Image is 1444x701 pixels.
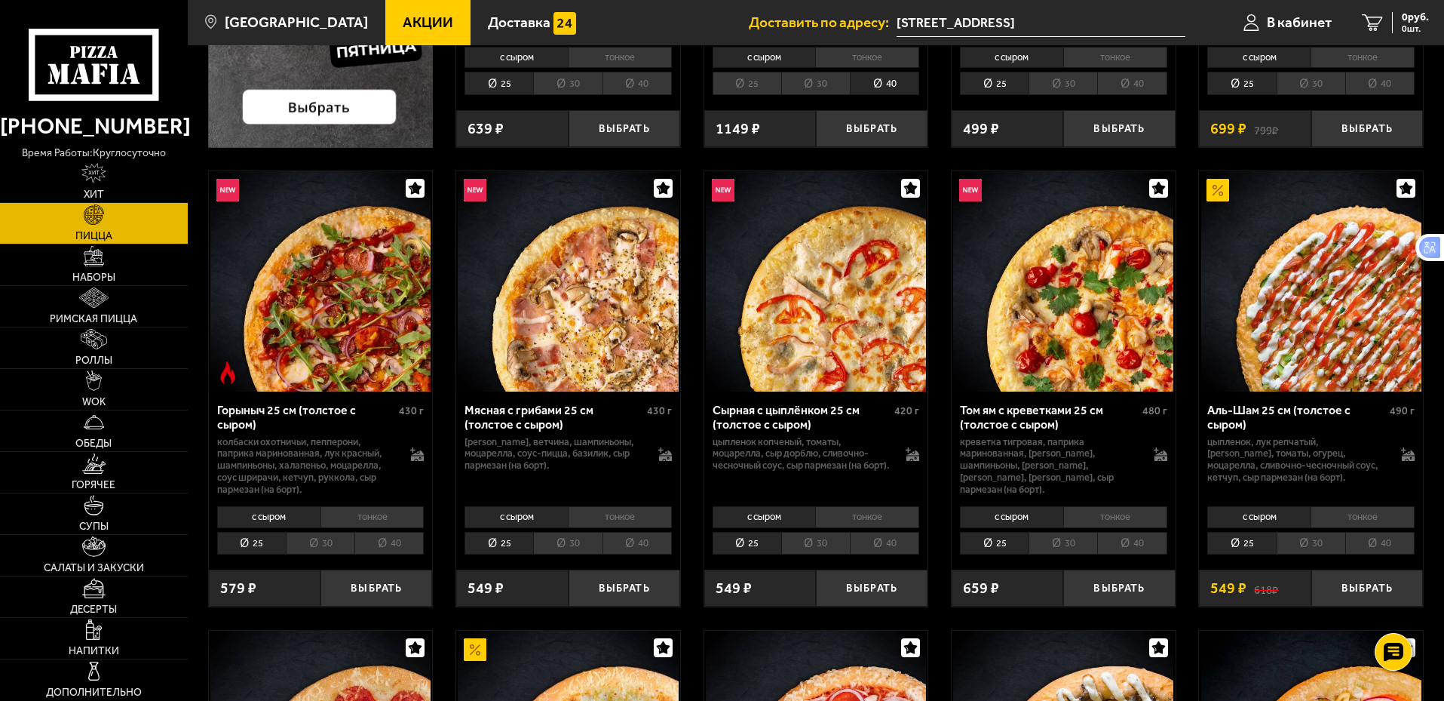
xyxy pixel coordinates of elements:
p: колбаски Охотничьи, пепперони, паприка маринованная, лук красный, шампиньоны, халапеньо, моцарелл... [217,436,396,497]
li: с сыром [713,47,816,68]
li: тонкое [568,47,672,68]
span: Напитки [69,646,119,656]
li: 25 [217,532,286,555]
img: Новинка [216,179,239,201]
li: 40 [602,532,672,555]
li: 25 [960,532,1029,555]
span: 639 ₽ [468,121,504,137]
span: Пицца [75,231,112,241]
span: 549 ₽ [716,581,752,596]
a: НовинкаОстрое блюдоГорыныч 25 см (толстое с сыром) [209,171,433,392]
li: 40 [602,72,672,95]
span: 1149 ₽ [716,121,760,137]
li: с сыром [713,506,816,527]
span: 579 ₽ [220,581,256,596]
li: тонкое [320,506,425,527]
li: тонкое [815,47,919,68]
span: 490 г [1390,404,1415,417]
span: Десерты [70,604,117,615]
li: 30 [1277,72,1345,95]
div: Том ям с креветками 25 см (толстое с сыром) [960,403,1139,432]
span: Доставить по адресу: [749,15,897,29]
a: НовинкаСырная с цыплёнком 25 см (толстое с сыром) [704,171,928,392]
p: цыпленок, лук репчатый, [PERSON_NAME], томаты, огурец, моцарелла, сливочно-чесночный соус, кетчуп... [1207,436,1386,484]
li: тонкое [815,506,919,527]
li: тонкое [1063,506,1167,527]
li: с сыром [464,506,568,527]
button: Выбрать [1063,110,1175,147]
span: Римская пицца [50,314,137,324]
li: с сыром [1207,47,1311,68]
div: Горыныч 25 см (толстое с сыром) [217,403,396,432]
li: 40 [850,532,919,555]
span: 480 г [1142,404,1167,417]
span: Горячее [72,480,115,490]
li: с сыром [217,506,320,527]
li: тонкое [568,506,672,527]
img: Акционный [1206,179,1229,201]
li: с сыром [464,47,568,68]
span: 430 г [647,404,672,417]
button: Выбрать [320,570,432,607]
button: Выбрать [1311,110,1423,147]
span: 0 шт. [1402,24,1429,33]
div: Аль-Шам 25 см (толстое с сыром) [1207,403,1386,432]
li: 30 [533,72,602,95]
p: [PERSON_NAME], ветчина, шампиньоны, моцарелла, соус-пицца, базилик, сыр пармезан (на борт). [464,436,643,472]
img: Мясная с грибами 25 см (толстое с сыром) [458,171,678,392]
span: 499 ₽ [963,121,999,137]
li: с сыром [960,47,1063,68]
span: Наборы [72,272,115,283]
li: 25 [464,72,533,95]
button: Выбрать [1311,570,1423,607]
span: 430 г [399,404,424,417]
button: Выбрать [569,110,680,147]
span: В кабинет [1267,15,1332,29]
li: 30 [286,532,354,555]
li: 30 [1029,532,1097,555]
span: Акции [403,15,453,29]
span: 699 ₽ [1210,121,1246,137]
a: АкционныйАль-Шам 25 см (толстое с сыром) [1199,171,1423,392]
li: с сыром [960,506,1063,527]
img: Акционный [464,638,486,661]
input: Ваш адрес доставки [897,9,1185,37]
span: 420 г [894,404,919,417]
span: Салаты и закуски [44,563,144,573]
div: Сырная с цыплёнком 25 см (толстое с сыром) [713,403,891,432]
span: Доставка [488,15,550,29]
li: 40 [1097,532,1167,555]
li: 30 [533,532,602,555]
span: Хит [84,189,104,200]
span: 549 ₽ [468,581,504,596]
li: 25 [713,532,781,555]
img: Аль-Шам 25 см (толстое с сыром) [1201,171,1421,392]
li: 40 [850,72,919,95]
li: тонкое [1311,506,1415,527]
span: Обеды [75,438,112,449]
button: Выбрать [1063,570,1175,607]
button: Выбрать [816,570,927,607]
p: цыпленок копченый, томаты, моцарелла, сыр дорблю, сливочно-чесночный соус, сыр пармезан (на борт). [713,436,891,472]
span: 0 руб. [1402,12,1429,23]
li: 25 [1207,532,1276,555]
span: Пискарёвский проспект, 125к1 [897,9,1185,37]
li: 25 [713,72,781,95]
img: Горыныч 25 см (толстое с сыром) [210,171,431,392]
li: тонкое [1311,47,1415,68]
a: НовинкаТом ям с креветками 25 см (толстое с сыром) [952,171,1176,392]
li: тонкое [1063,47,1167,68]
img: Острое блюдо [216,361,239,384]
button: Выбрать [816,110,927,147]
img: Новинка [712,179,734,201]
li: 40 [1345,72,1415,95]
li: с сыром [1207,506,1311,527]
img: 15daf4d41897b9f0e9f617042186c801.svg [553,12,576,35]
li: 25 [960,72,1029,95]
img: Новинка [464,179,486,201]
li: 40 [1345,532,1415,555]
s: 799 ₽ [1254,121,1278,137]
img: Новинка [959,179,982,201]
span: WOK [82,397,106,407]
span: 659 ₽ [963,581,999,596]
